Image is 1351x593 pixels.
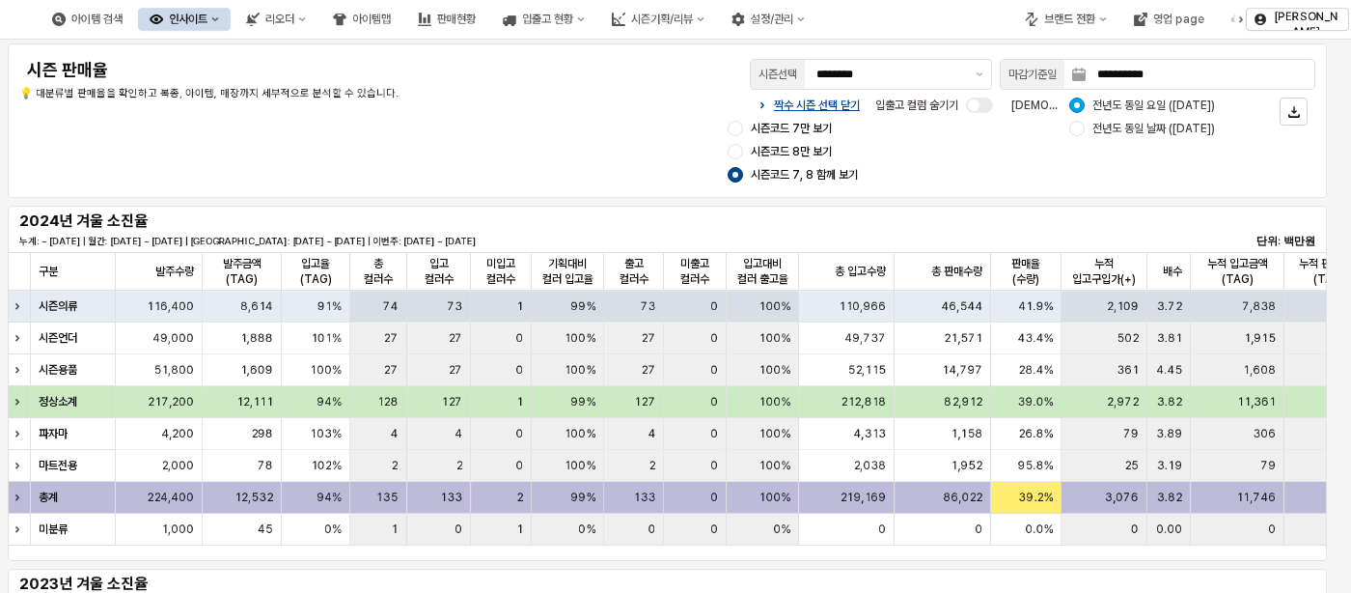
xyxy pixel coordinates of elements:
span: [DEMOGRAPHIC_DATA] 기준: [1011,99,1166,112]
span: 26.8% [1018,426,1053,441]
button: 시즌기획/리뷰 [600,8,716,31]
div: 인사이트 [138,8,231,31]
strong: 시즌언더 [39,331,77,345]
span: 101% [311,330,342,346]
span: 0 [1268,522,1276,537]
span: 78 [258,458,273,473]
button: 브랜드 전환 [1013,8,1118,31]
div: 아이템맵 [321,8,402,31]
h5: 2024년 겨울 소진율 [19,212,235,231]
span: 입출고 컬럼 숨기기 [875,99,958,112]
span: 입고 컬러수 [415,256,463,287]
span: 0 [515,362,523,378]
span: 시즌코드 7, 8 함께 보기 [751,167,858,183]
div: 입출고 현황 [491,8,596,31]
span: 94% [317,490,342,505]
span: 0 [710,330,718,346]
strong: 정상소계 [39,395,77,409]
span: 누적 입고금액(TAG) [1199,256,1276,287]
span: 298 [251,426,273,441]
span: 100% [564,330,595,346]
span: 0.0% [1025,522,1053,537]
p: [PERSON_NAME] [1272,9,1340,40]
span: 판매율(수량) [999,256,1053,287]
span: 43.4% [1017,330,1053,346]
button: 제안 사항 표시 [968,60,991,89]
span: 누적 입고구입가(+) [1069,256,1139,287]
span: 0 [1131,522,1139,537]
span: 0 [878,522,886,537]
span: 시즌코드 7만 보기 [751,121,832,136]
span: 41.9% [1018,298,1053,314]
strong: 시즌용품 [39,363,77,377]
span: 미출고 컬러수 [672,256,718,287]
div: Expand row [8,482,33,513]
div: 설정/관리 [720,8,816,31]
span: 14,797 [942,362,982,378]
span: 52,115 [847,362,886,378]
span: 1,158 [951,426,982,441]
span: 127 [441,394,462,409]
span: 0 [710,522,718,537]
span: 73 [640,298,655,314]
span: 2,038 [853,458,886,473]
span: 0% [773,522,790,537]
span: 4 [455,426,462,441]
span: 39.0% [1017,394,1053,409]
strong: 마트전용 [39,459,77,472]
div: 판매현황 [437,13,476,26]
span: 110,966 [839,298,886,314]
span: 0 [515,458,523,473]
span: 45 [258,522,273,537]
span: 1 [516,522,523,537]
span: 구분 [39,264,58,279]
span: 12,532 [234,490,273,505]
span: 46,544 [941,298,982,314]
span: 224,400 [147,490,194,505]
span: 306 [1253,426,1276,441]
span: 출고 컬러수 [612,256,655,287]
p: 누계: ~ [DATE] | 월간: [DATE] ~ [DATE] | [GEOGRAPHIC_DATA]: [DATE] ~ [DATE] | 이번주: [DATE] ~ [DATE] [19,234,883,248]
span: 100% [758,458,790,473]
span: 49,000 [152,330,194,346]
span: 39.2% [1018,490,1053,505]
div: 브랜드 전환 [1044,13,1095,26]
div: Menu item 6 [1220,8,1268,31]
div: Expand row [8,291,33,322]
div: 영업 page [1153,13,1204,26]
span: 100% [564,362,595,378]
span: 4,313 [853,426,886,441]
span: 0 [710,426,718,441]
span: 94% [317,394,342,409]
span: 1,952 [951,458,982,473]
span: 4 [391,426,399,441]
span: 73 [447,298,462,314]
button: 리오더 [234,8,317,31]
div: 아이템 검색 [41,8,134,31]
span: 8,614 [240,298,273,314]
p: 단위: 백만원 [1207,233,1315,249]
span: 212,818 [841,394,886,409]
button: 영업 page [1122,8,1216,31]
button: 짝수 시즌 선택 닫기 [757,98,860,113]
span: 99% [570,394,595,409]
span: 2 [516,490,523,505]
span: 0 [455,522,462,537]
div: Expand row [8,418,33,449]
span: 361 [1117,362,1139,378]
span: 100% [564,458,595,473]
span: 27 [641,330,655,346]
span: 미입고 컬러수 [479,256,523,287]
span: 0% [578,522,595,537]
div: 아이템 검색 [71,13,123,26]
span: 99% [570,490,595,505]
span: 1 [516,394,523,409]
span: 91% [317,298,342,314]
span: 100% [758,362,790,378]
span: 133 [440,490,462,505]
span: 116,400 [147,298,194,314]
span: 발주금액(TAG) [210,256,273,287]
